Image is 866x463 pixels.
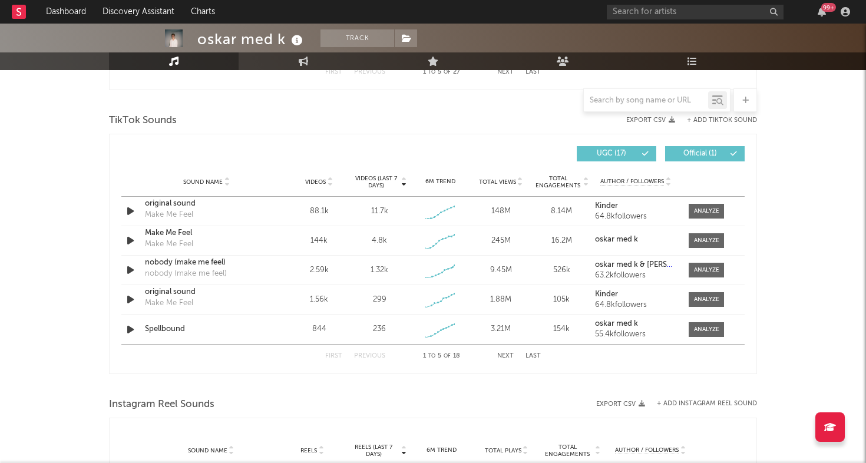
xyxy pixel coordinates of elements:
button: Previous [354,353,385,359]
input: Search for artists [607,5,784,19]
div: 8.14M [534,206,589,217]
span: Author / Followers [600,178,664,186]
strong: oskar med k & [PERSON_NAME] [595,261,708,269]
span: UGC ( 17 ) [584,150,639,157]
div: 1 5 18 [409,349,474,363]
button: Export CSV [626,117,675,124]
span: Reels (last 7 days) [348,444,399,458]
span: Official ( 1 ) [673,150,727,157]
span: Videos (last 7 days) [352,175,400,189]
div: 4.8k [372,235,387,247]
div: 64.8k followers [595,213,677,221]
div: 6M Trend [413,177,468,186]
div: oskar med k [197,29,306,49]
div: 144k [292,235,346,247]
strong: Kinder [595,202,618,210]
button: Next [497,353,514,359]
span: Total Plays [485,447,521,454]
span: Reels [300,447,317,454]
div: 6M Trend [412,446,471,455]
div: 99 + [821,3,836,12]
a: original sound [145,286,268,298]
span: TikTok Sounds [109,114,177,128]
button: Next [497,69,514,75]
a: oskar med k [595,236,677,244]
button: + Add TikTok Sound [675,117,757,124]
div: + Add Instagram Reel Sound [645,401,757,407]
span: to [428,353,435,359]
span: Instagram Reel Sounds [109,398,214,412]
div: 9.45M [474,264,528,276]
span: of [444,353,451,359]
div: 148M [474,206,528,217]
div: 154k [534,323,589,335]
div: 16.2M [534,235,589,247]
a: Kinder [595,290,677,299]
div: Make Me Feel [145,297,193,309]
span: to [428,70,435,75]
span: Total Views [479,178,516,186]
div: 11.7k [371,206,388,217]
a: Make Me Feel [145,227,268,239]
div: 55.4k followers [595,330,677,339]
span: Author / Followers [615,447,679,454]
div: 2.59k [292,264,346,276]
button: Official(1) [665,146,745,161]
button: Export CSV [596,401,645,408]
div: 1.56k [292,294,346,306]
a: Spellbound [145,323,268,335]
div: 526k [534,264,589,276]
div: 88.1k [292,206,346,217]
button: Track [320,29,394,47]
a: Kinder [595,202,677,210]
div: 844 [292,323,346,335]
div: 105k [534,294,589,306]
button: + Add TikTok Sound [687,117,757,124]
span: of [444,70,451,75]
div: 236 [373,323,386,335]
button: UGC(17) [577,146,656,161]
button: Last [525,353,541,359]
input: Search by song name or URL [584,96,708,105]
strong: Kinder [595,290,618,298]
div: 1.32k [371,264,388,276]
a: original sound [145,198,268,210]
span: Sound Name [188,447,227,454]
div: 3.21M [474,323,528,335]
span: Total Engagements [534,175,582,189]
button: First [325,353,342,359]
span: Videos [305,178,326,186]
span: Total Engagements [542,444,594,458]
div: 63.2k followers [595,272,677,280]
div: 245M [474,235,528,247]
div: nobody (make me feel) [145,268,227,280]
strong: oskar med k [595,236,638,243]
a: oskar med k & [PERSON_NAME] [595,261,677,269]
div: Make Me Feel [145,209,193,221]
div: 1.88M [474,294,528,306]
button: + Add Instagram Reel Sound [657,401,757,407]
button: First [325,69,342,75]
button: 99+ [818,7,826,16]
span: Sound Name [183,178,223,186]
div: Make Me Feel [145,239,193,250]
button: Last [525,69,541,75]
div: 64.8k followers [595,301,677,309]
div: 299 [373,294,386,306]
div: 1 5 27 [409,65,474,80]
strong: oskar med k [595,320,638,328]
a: oskar med k [595,320,677,328]
a: nobody (make me feel) [145,257,268,269]
button: Previous [354,69,385,75]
